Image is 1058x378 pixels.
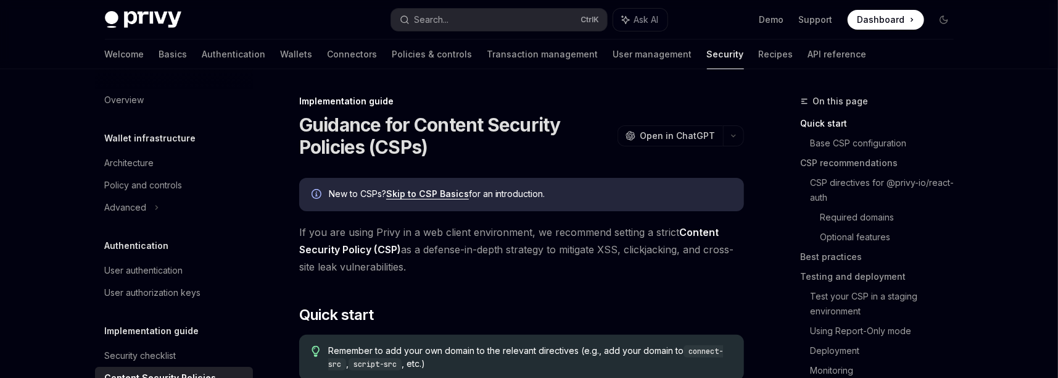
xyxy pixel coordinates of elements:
a: API reference [808,40,867,69]
a: Optional features [820,227,964,247]
span: Quick start [299,305,373,325]
a: Welcome [105,40,144,69]
a: Dashboard [848,10,924,30]
code: script-src [349,358,402,371]
a: Recipes [759,40,793,69]
a: Quick start [801,114,964,133]
span: Open in ChatGPT [640,130,716,142]
a: Demo [759,14,784,26]
a: CSP recommendations [801,153,964,173]
h5: Authentication [105,238,169,253]
span: Ask AI [634,14,659,26]
a: CSP directives for @privy-io/react-auth [811,173,964,208]
a: Transaction management [487,40,598,69]
a: Wallets [281,40,313,69]
button: Search...CtrlK [391,9,607,31]
div: Advanced [105,200,147,215]
div: Implementation guide [299,95,744,107]
a: Policy and controls [95,174,253,196]
div: New to CSPs? for an introduction. [329,188,732,201]
span: Remember to add your own domain to the relevant directives (e.g., add your domain to , , etc.) [328,345,731,371]
button: Open in ChatGPT [618,125,723,146]
a: Base CSP configuration [811,133,964,153]
a: Deployment [811,341,964,361]
a: Test your CSP in a staging environment [811,287,964,321]
a: Connectors [328,40,378,69]
h5: Wallet infrastructure [105,131,196,146]
a: User authentication [95,259,253,282]
a: Security [707,40,744,69]
div: Overview [105,93,144,107]
a: Security checklist [95,345,253,367]
svg: Tip [312,346,320,357]
h1: Guidance for Content Security Policies (CSPs) [299,114,613,158]
span: Ctrl K [581,15,600,25]
a: Skip to CSP Basics [386,188,469,199]
div: Search... [415,12,449,27]
a: Using Report-Only mode [811,321,964,341]
a: Support [799,14,833,26]
div: User authentication [105,263,183,278]
button: Ask AI [613,9,667,31]
a: Policies & controls [392,40,473,69]
a: Basics [159,40,188,69]
a: Testing and deployment [801,267,964,287]
a: Best practices [801,247,964,267]
a: Authentication [202,40,266,69]
div: Architecture [105,156,154,170]
span: If you are using Privy in a web client environment, we recommend setting a strict as a defense-in... [299,224,744,275]
a: Overview [95,89,253,111]
span: Dashboard [858,14,905,26]
code: connect-src [328,345,723,371]
img: dark logo [105,11,181,28]
div: User authorization keys [105,285,201,300]
a: User authorization keys [95,282,253,304]
a: User management [613,40,692,69]
span: On this page [813,94,869,109]
a: Architecture [95,152,253,174]
a: Required domains [820,208,964,227]
div: Security checklist [105,348,176,363]
div: Policy and controls [105,178,183,193]
button: Toggle dark mode [934,10,954,30]
svg: Info [312,189,324,201]
h5: Implementation guide [105,324,199,338]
